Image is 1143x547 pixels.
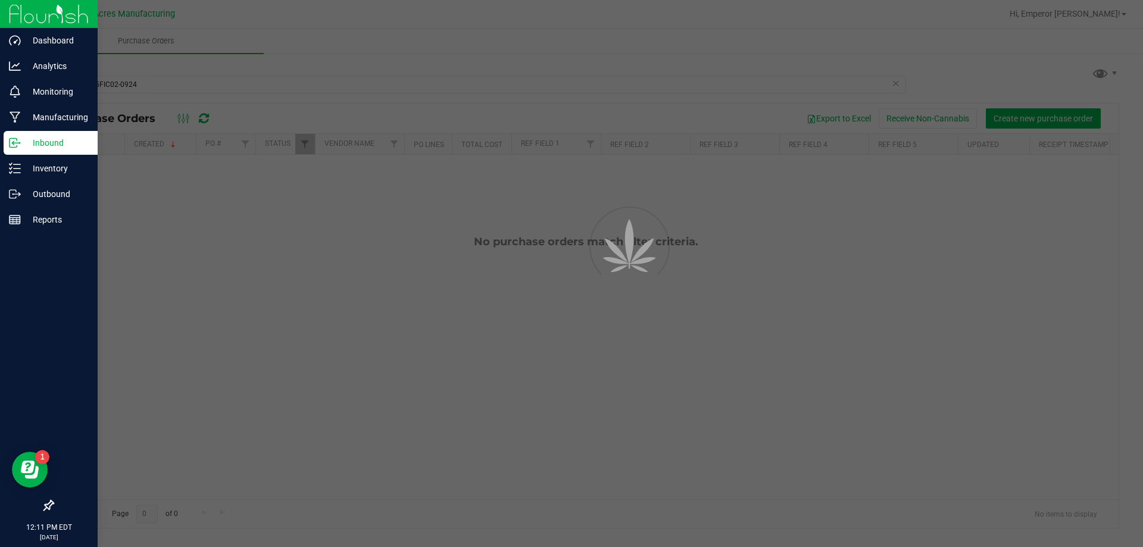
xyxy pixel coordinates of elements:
[9,188,21,200] inline-svg: Outbound
[9,162,21,174] inline-svg: Inventory
[21,212,92,227] p: Reports
[5,533,92,542] p: [DATE]
[9,111,21,123] inline-svg: Manufacturing
[21,187,92,201] p: Outbound
[21,110,92,124] p: Manufacturing
[5,522,92,533] p: 12:11 PM EDT
[9,214,21,226] inline-svg: Reports
[9,86,21,98] inline-svg: Monitoring
[9,60,21,72] inline-svg: Analytics
[12,452,48,487] iframe: Resource center
[21,59,92,73] p: Analytics
[9,35,21,46] inline-svg: Dashboard
[35,450,49,464] iframe: Resource center unread badge
[21,136,92,150] p: Inbound
[9,137,21,149] inline-svg: Inbound
[21,161,92,176] p: Inventory
[21,33,92,48] p: Dashboard
[21,85,92,99] p: Monitoring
